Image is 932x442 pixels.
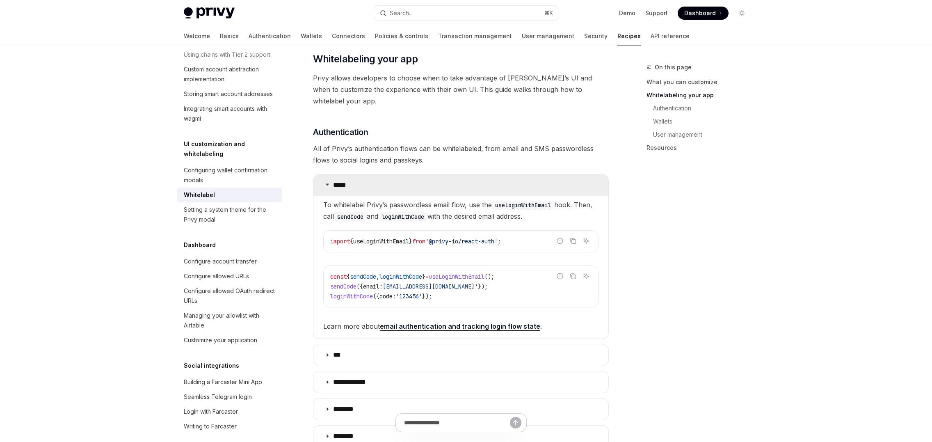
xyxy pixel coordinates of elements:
[177,87,282,101] a: Storing smart account addresses
[249,26,291,46] a: Authentication
[522,26,574,46] a: User management
[350,238,353,245] span: {
[646,89,755,102] a: Whitelabeling your app
[646,128,755,141] a: User management
[177,404,282,419] a: Login with Farcaster
[323,199,598,222] span: To whitelabel Privy’s passwordless email flow, use the hook. Then, call and with the desired emai...
[375,26,428,46] a: Policies & controls
[177,375,282,389] a: Building a Farcaster Mini App
[184,311,277,330] div: Managing your allowlist with Airtable
[429,273,484,280] span: useLoginWithEmail
[378,212,427,221] code: loginWithCode
[617,26,641,46] a: Recipes
[313,143,609,166] span: All of Privy’s authentication flows can be whitelabeled, from email and SMS passwordless flows to...
[383,283,478,290] span: [EMAIL_ADDRESS][DOMAIN_NAME]'
[581,236,592,246] button: Ask AI
[544,10,553,16] span: ⌘ K
[425,273,429,280] span: =
[380,322,540,331] a: email authentication and tracking login flow state
[646,102,755,115] a: Authentication
[177,163,282,188] a: Configuring wallet confirmation modals
[645,9,668,17] a: Support
[363,283,383,290] span: email:
[356,283,363,290] span: ({
[646,141,755,154] a: Resources
[184,407,238,417] div: Login with Farcaster
[184,165,277,185] div: Configuring wallet confirmation modals
[422,273,425,280] span: }
[646,76,755,89] a: What you can customize
[184,421,237,431] div: Writing to Farcaster
[735,7,748,20] button: Toggle dark mode
[177,419,282,434] a: Writing to Farcaster
[301,26,322,46] a: Wallets
[330,293,373,300] span: loginWithCode
[184,286,277,306] div: Configure allowed OAuth redirect URLs
[478,283,488,290] span: });
[184,256,257,266] div: Configure account transfer
[619,9,635,17] a: Demo
[184,271,249,281] div: Configure allowed URLs
[396,293,422,300] span: '123456'
[184,205,277,224] div: Setting a system theme for the Privy modal
[555,271,565,282] button: Report incorrect code
[184,377,262,387] div: Building a Farcaster Mini App
[184,392,252,402] div: Seamless Telegram login
[646,115,755,128] a: Wallets
[334,212,367,221] code: sendCode
[332,26,365,46] a: Connectors
[425,238,498,245] span: '@privy-io/react-auth'
[184,139,282,159] h5: UI customization and whitelabeling
[678,7,729,20] a: Dashboard
[184,104,277,124] div: Integrating smart accounts with wagmi
[379,273,422,280] span: loginWithCode
[330,283,356,290] span: sendCode
[484,273,494,280] span: ();
[184,89,273,99] div: Storing smart account addresses
[313,72,609,107] span: Privy allows developers to choose when to take advantage of [PERSON_NAME]’s UI and when to custom...
[177,188,282,202] a: Whitelabel
[422,293,432,300] span: });
[376,273,379,280] span: ,
[177,389,282,404] a: Seamless Telegram login
[177,308,282,333] a: Managing your allowlist with Airtable
[177,254,282,269] a: Configure account transfer
[184,335,257,345] div: Customize your application
[184,7,235,19] img: light logo
[313,126,368,138] span: Authentication
[492,201,554,210] code: useLoginWithEmail
[373,293,379,300] span: ({
[438,26,512,46] a: Transaction management
[555,236,565,246] button: Report incorrect code
[177,333,282,348] a: Customize your application
[412,238,425,245] span: from
[350,273,376,280] span: sendCode
[184,26,210,46] a: Welcome
[390,8,413,18] div: Search...
[347,273,350,280] span: {
[330,273,347,280] span: const
[177,269,282,284] a: Configure allowed URLs
[177,101,282,126] a: Integrating smart accounts with wagmi
[353,238,409,245] span: useLoginWithEmail
[498,238,501,245] span: ;
[313,53,418,66] span: Whitelabeling your app
[409,238,412,245] span: }
[177,284,282,308] a: Configure allowed OAuth redirect URLs
[184,190,215,200] div: Whitelabel
[184,361,239,371] h5: Social integrations
[568,271,578,282] button: Copy the contents from the code block
[177,62,282,87] a: Custom account abstraction implementation
[330,238,350,245] span: import
[323,321,598,332] span: Learn more about .
[379,293,396,300] span: code:
[510,417,521,428] button: Send message
[568,236,578,246] button: Copy the contents from the code block
[684,9,716,17] span: Dashboard
[404,414,510,432] input: Ask a question...
[584,26,608,46] a: Security
[184,240,216,250] h5: Dashboard
[655,62,692,72] span: On this page
[581,271,592,282] button: Ask AI
[184,64,277,84] div: Custom account abstraction implementation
